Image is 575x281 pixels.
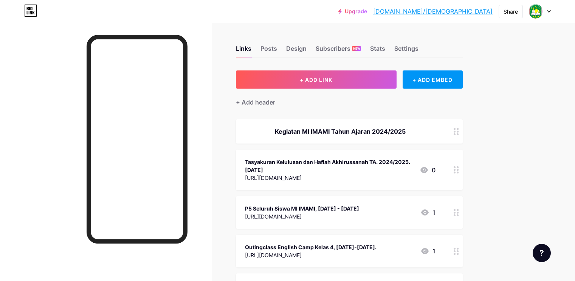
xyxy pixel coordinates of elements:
img: imami [529,4,543,19]
div: Kegiatan MI IMAMI Tahun Ajaran 2024/2025 [245,127,436,136]
div: Tasyakuran Kelulusan dan Haflah Akhirussanah TA. 2024/2025. [DATE] [245,158,414,174]
div: Settings [394,44,418,58]
div: Stats [370,44,385,58]
div: Share [504,8,518,16]
span: + ADD LINK [300,76,332,83]
a: Upgrade [338,8,367,14]
div: P5 Seluruh Siswa MI IMAMI, [DATE] - [DATE] [245,205,359,212]
div: [URL][DOMAIN_NAME] [245,251,377,259]
div: 1 [420,208,436,217]
div: + ADD EMBED [403,70,463,89]
div: + Add header [236,98,275,107]
div: [URL][DOMAIN_NAME] [245,212,359,220]
div: 0 [420,165,436,175]
div: [URL][DOMAIN_NAME] [245,174,414,182]
div: 1 [420,247,436,256]
button: + ADD LINK [236,70,397,89]
div: Outingclass English Camp Kelas 4, [DATE]-[DATE]. [245,243,377,251]
div: Posts [260,44,277,58]
a: [DOMAIN_NAME]/[DEMOGRAPHIC_DATA] [373,7,493,16]
div: Subscribers [316,44,361,58]
div: Links [236,44,251,58]
div: Design [286,44,307,58]
span: NEW [353,46,360,51]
